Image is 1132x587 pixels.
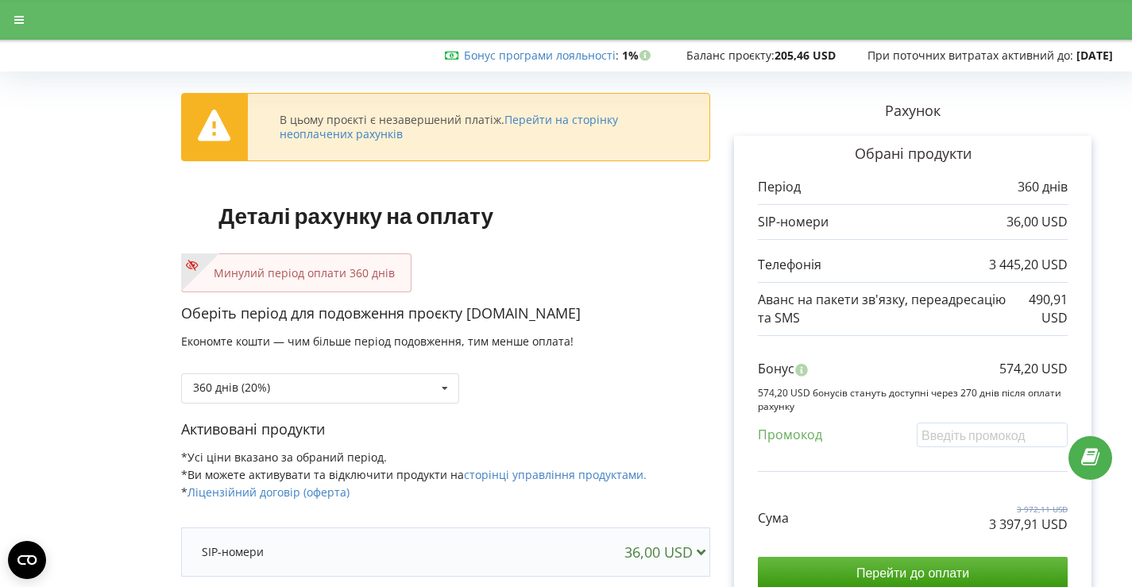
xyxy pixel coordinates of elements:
[181,467,647,482] span: *Ви можете активувати та відключити продукти на
[1006,213,1068,231] p: 36,00 USD
[280,113,678,141] div: В цьому проєкті є незавершений платіж.
[1009,291,1068,327] p: 490,91 USD
[710,101,1115,122] p: Рахунок
[686,48,775,63] span: Баланс проєкту:
[181,334,574,349] span: Економте кошти — чим більше період подовження, тим менше оплата!
[181,177,530,253] h1: Деталі рахунку на оплату
[1076,48,1113,63] strong: [DATE]
[758,213,829,231] p: SIP-номери
[624,544,713,560] div: 36,00 USD
[758,256,821,274] p: Телефонія
[280,112,618,141] a: Перейти на сторінку неоплачених рахунків
[181,450,387,465] span: *Усі ціни вказано за обраний період.
[999,360,1068,378] p: 574,20 USD
[758,291,1009,327] p: Аванс на пакети зв'язку, переадресацію та SMS
[758,360,794,378] p: Бонус
[181,419,710,440] p: Активовані продукти
[622,48,655,63] strong: 1%
[193,382,270,393] div: 360 днів (20%)
[758,386,1068,413] p: 574,20 USD бонусів стануть доступні через 270 днів після оплати рахунку
[8,541,46,579] button: Open CMP widget
[464,467,647,482] a: сторінці управління продуктами.
[758,426,822,444] p: Промокод
[989,256,1068,274] p: 3 445,20 USD
[202,544,264,560] p: SIP-номери
[758,144,1068,164] p: Обрані продукти
[187,485,350,500] a: Ліцензійний договір (оферта)
[181,303,710,324] p: Оберіть період для подовження проєкту [DOMAIN_NAME]
[989,504,1068,515] p: 3 972,11 USD
[989,516,1068,534] p: 3 397,91 USD
[1018,178,1068,196] p: 360 днів
[758,509,789,527] p: Сума
[867,48,1073,63] span: При поточних витратах активний до:
[464,48,616,63] a: Бонус програми лояльності
[198,265,395,281] p: Минулий період оплати 360 днів
[464,48,619,63] span: :
[758,178,801,196] p: Період
[917,423,1068,447] input: Введіть промокод
[775,48,836,63] strong: 205,46 USD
